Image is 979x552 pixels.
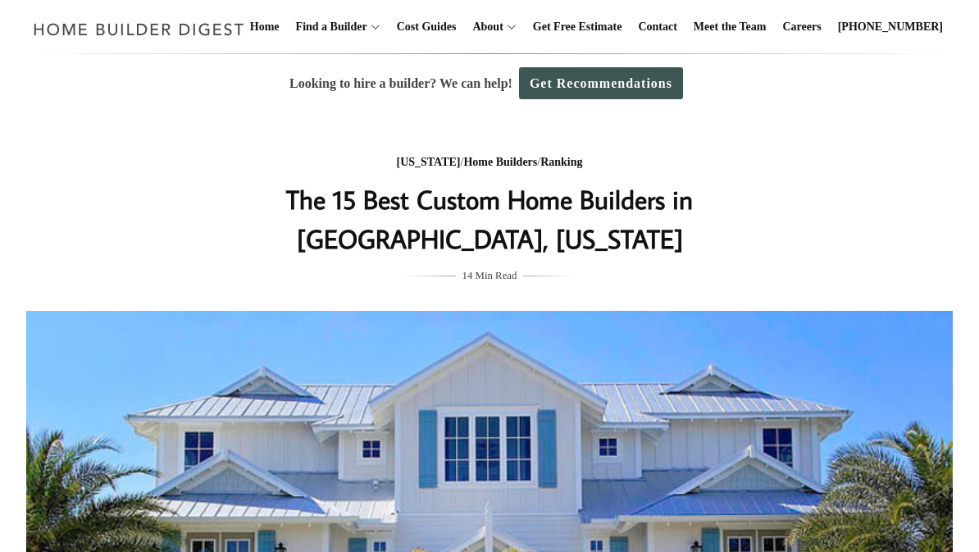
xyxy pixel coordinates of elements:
a: Home [244,1,286,53]
span: 14 Min Read [462,267,517,285]
a: Careers [776,1,828,53]
a: About [466,1,503,53]
a: Ranking [540,156,582,168]
div: / / [162,153,817,173]
a: Get Recommendations [519,67,683,99]
a: [US_STATE] [396,156,460,168]
a: Cost Guides [390,1,463,53]
img: Home Builder Digest [26,13,252,45]
a: Contact [631,1,683,53]
a: Meet the Team [687,1,773,53]
h1: The 15 Best Custom Home Builders in [GEOGRAPHIC_DATA], [US_STATE] [162,180,817,258]
a: Get Free Estimate [526,1,629,53]
a: Find a Builder [289,1,367,53]
a: [PHONE_NUMBER] [831,1,949,53]
a: Home Builders [463,156,537,168]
